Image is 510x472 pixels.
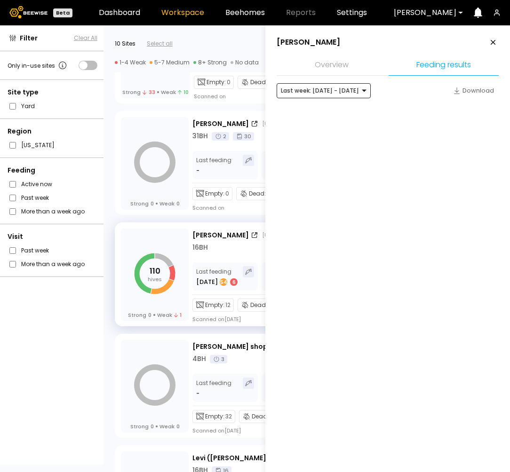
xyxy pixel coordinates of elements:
span: 0 [227,78,231,87]
tspan: hives [148,275,162,283]
a: Workspace [161,9,204,16]
div: Visit [8,232,97,242]
span: 33 [143,89,155,95]
div: No data [231,59,259,66]
a: Settings [337,9,367,16]
div: Feeding [8,165,97,175]
span: 1 [174,312,182,318]
div: Empty: [194,76,234,89]
span: Reports [286,9,316,16]
span: 32 [225,412,232,421]
div: Site type [8,87,97,97]
span: 0 [176,200,180,207]
div: [US_STATE] [262,231,292,239]
div: 6 [230,278,238,286]
div: Region [8,126,97,136]
div: 2 [212,132,229,141]
img: Beewise logo [9,6,48,18]
a: Dashboard [99,9,140,16]
div: [DATE] [196,277,239,287]
li: Feeding results [389,55,499,76]
li: Overview [277,55,387,76]
div: Empty: [192,187,232,200]
div: 16 BH [192,243,208,252]
a: Beehomes [225,9,265,16]
div: 1-4 Weak [115,59,146,66]
div: [US_STATE] [262,120,292,127]
div: Last feeding [196,155,231,175]
span: 10 [178,89,189,95]
div: Empty: [192,410,235,423]
div: Dead: [239,410,277,423]
div: Dead: [238,299,275,312]
div: Empty: [192,299,234,312]
div: 4 BH [192,354,206,364]
div: [PERSON_NAME] shop [192,342,268,352]
div: Only in-use sites [8,60,68,71]
span: 0 [225,189,229,198]
div: Dead: [238,76,275,89]
button: Clear All [74,34,97,42]
div: 30 [233,132,254,141]
div: - [196,166,200,175]
button: Download [448,83,499,98]
span: Filter [20,33,38,43]
tspan: 110 [150,266,160,276]
div: Beta [53,8,72,17]
span: 0 [151,200,154,207]
div: - [196,389,200,398]
div: Scanned on [DATE] [192,427,241,434]
label: Active now [21,179,52,189]
div: 5-7 Medium [150,59,190,66]
span: 0 [176,423,180,430]
div: 31 BH [192,131,208,141]
div: Select all [147,39,173,48]
label: [US_STATE] [21,140,55,150]
label: Yard [21,101,35,111]
div: 54 [220,278,227,286]
div: Strong Weak [130,423,180,430]
div: 3 [210,355,227,363]
div: Scanned on [192,204,224,212]
span: 0 [148,312,151,318]
div: Levi ([PERSON_NAME] 9) [192,453,275,463]
div: [PERSON_NAME] [192,230,249,240]
span: 0 [151,423,154,430]
div: [PERSON_NAME] [192,119,249,129]
span: 12 [225,301,231,309]
label: Past week [21,193,49,203]
div: Download [453,86,494,95]
div: 8+ Strong [193,59,227,66]
label: More than a week ago [21,259,85,269]
div: Strong Weak [130,200,180,207]
label: More than a week ago [21,206,85,216]
div: Last feeding [196,266,239,287]
div: Scanned on [194,93,226,100]
div: Strong Weak [122,89,189,95]
div: Scanned on [DATE] [192,315,241,323]
div: Last feeding [196,378,231,398]
div: 10 Sites [115,39,135,48]
div: Dead: [236,187,274,200]
div: [PERSON_NAME] [277,37,340,47]
label: Past week [21,245,49,255]
div: Strong Weak [128,312,182,318]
